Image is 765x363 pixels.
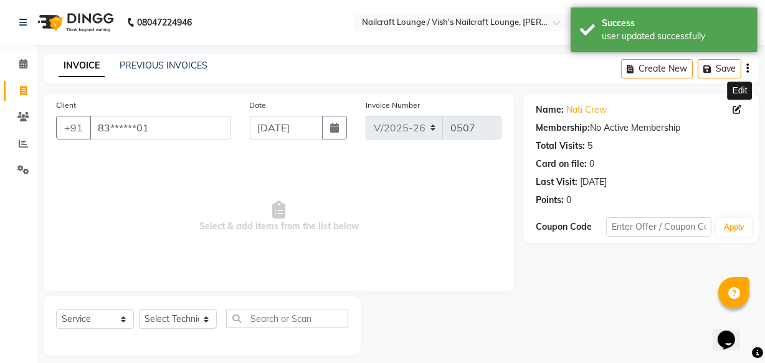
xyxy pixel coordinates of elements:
[56,116,91,139] button: +91
[536,103,564,116] div: Name:
[716,218,752,237] button: Apply
[602,17,748,30] div: Success
[137,5,192,40] b: 08047224946
[59,55,105,77] a: INVOICE
[566,194,571,207] div: 0
[536,121,590,134] div: Membership:
[536,194,564,207] div: Points:
[606,217,711,237] input: Enter Offer / Coupon Code
[587,139,592,153] div: 5
[32,5,117,40] img: logo
[566,103,607,116] a: Nati Crew
[536,121,746,134] div: No Active Membership
[698,59,741,78] button: Save
[366,100,420,111] label: Invoice Number
[90,116,231,139] input: Search by Name/Mobile/Email/Code
[728,82,753,100] div: Edit
[621,59,693,78] button: Create New
[56,154,501,279] span: Select & add items from the list below
[250,100,267,111] label: Date
[226,309,348,328] input: Search or Scan
[589,158,594,171] div: 0
[536,139,585,153] div: Total Visits:
[536,220,606,233] div: Coupon Code
[602,30,748,43] div: user updated successfully
[120,60,207,71] a: PREVIOUS INVOICES
[56,100,76,111] label: Client
[580,176,607,189] div: [DATE]
[536,176,577,189] div: Last Visit:
[713,313,753,351] iframe: chat widget
[536,158,587,171] div: Card on file:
